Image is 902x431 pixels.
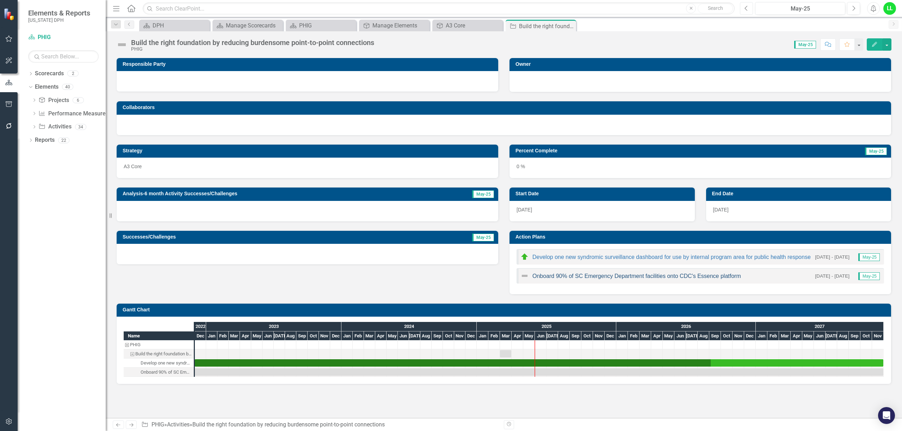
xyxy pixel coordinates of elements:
[628,331,640,341] div: Feb
[860,331,872,341] div: Oct
[195,368,883,376] div: Task: Start date: 2022-12-01 End date: 2027-11-30
[330,331,341,341] div: Dec
[815,254,850,260] small: [DATE] - [DATE]
[153,21,208,30] div: DPH
[454,331,465,341] div: Nov
[432,331,443,341] div: Sep
[858,253,880,261] span: May-25
[299,21,354,30] div: PHIG
[167,421,190,428] a: Activities
[640,331,651,341] div: Mar
[515,191,691,196] h3: Start Date
[262,331,274,341] div: Jun
[849,331,860,341] div: Sep
[883,2,896,15] button: LL
[217,331,229,341] div: Feb
[214,21,281,30] a: Manage Scorecards
[420,331,432,341] div: Aug
[733,331,744,341] div: Nov
[38,123,71,131] a: Activities
[651,331,663,341] div: Apr
[570,331,581,341] div: Sep
[143,2,735,15] input: Search ClearPoint...
[443,331,454,341] div: Oct
[713,207,729,213] span: [DATE]
[130,340,141,349] div: PHIG
[434,21,501,30] a: A3 Core
[35,83,58,91] a: Elements
[131,46,374,52] div: PHIG
[802,331,814,341] div: May
[446,21,501,30] div: A3 Core
[779,331,791,341] div: Mar
[744,331,756,341] div: Dec
[756,322,884,331] div: 2027
[721,331,733,341] div: Oct
[123,234,384,240] h3: Successes/Challenges
[124,349,194,359] div: Task: Start date: 2025-03-01 End date: 2025-03-31
[141,421,499,429] div: » »
[195,322,206,331] div: 2022
[124,340,194,349] div: PHIG
[674,331,686,341] div: Jun
[616,322,756,331] div: 2026
[605,331,616,341] div: Dec
[686,331,698,341] div: Jul
[75,124,86,130] div: 34
[73,97,84,103] div: 6
[353,331,364,341] div: Feb
[515,62,888,67] h3: Owner
[712,191,888,196] h3: End Date
[124,368,194,377] div: Onboard 90% of SC Emergency Department facilities onto CDC's Essence platform
[477,322,616,331] div: 2025
[616,331,628,341] div: Jan
[28,33,99,42] a: PHIG
[124,359,194,368] div: Develop one new syndromic surveillance dashboard for use by internal program area for public heal...
[152,421,164,428] a: PHIG
[878,407,895,424] div: Open Intercom Messenger
[124,349,194,359] div: Build the right foundation by reducing burdensome point-to-point connections
[488,331,500,341] div: Feb
[123,105,888,110] h3: Collaborators
[593,331,605,341] div: Nov
[520,253,529,261] img: On Target
[581,331,593,341] div: Oct
[141,359,192,368] div: Develop one new syndromic surveillance dashboard for use by internal program area for public heal...
[515,148,758,153] h3: Percent Complete
[500,331,512,341] div: Mar
[38,96,69,104] a: Projects
[141,21,208,30] a: DPH
[124,340,194,349] div: Task: PHIG Start date: 2022-12-01 End date: 2022-12-02
[663,331,674,341] div: May
[226,21,281,30] div: Manage Scorecards
[341,331,353,341] div: Jan
[767,331,779,341] div: Feb
[123,191,433,196] h3: Analysis-6 month Activity Successes/Challenges
[698,331,709,341] div: Aug
[319,331,330,341] div: Nov
[477,331,488,341] div: Jan
[387,331,398,341] div: May
[141,368,192,377] div: Onboard 90% of SC Emergency Department facilities onto CDC's Essence platform
[398,331,409,341] div: Jun
[758,5,843,13] div: May-25
[409,331,420,341] div: Jul
[364,331,375,341] div: Mar
[4,8,16,20] img: ClearPoint Strategy
[123,148,495,153] h3: Strategy
[837,331,849,341] div: Aug
[229,331,240,341] div: Mar
[755,2,845,15] button: May-25
[195,359,883,367] div: Task: Start date: 2022-12-01 End date: 2027-11-30
[308,331,319,341] div: Oct
[698,4,733,13] button: Search
[509,158,891,178] div: 0 %
[709,331,721,341] div: Sep
[519,22,574,31] div: Build the right foundation by reducing burdensome point-to-point connections
[62,84,73,90] div: 40
[35,136,55,144] a: Reports
[858,272,880,280] span: May-25
[58,137,69,143] div: 22
[532,273,741,279] a: Onboard 90% of SC Emergency Department facilities onto CDC's Essence platform
[872,331,884,341] div: Nov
